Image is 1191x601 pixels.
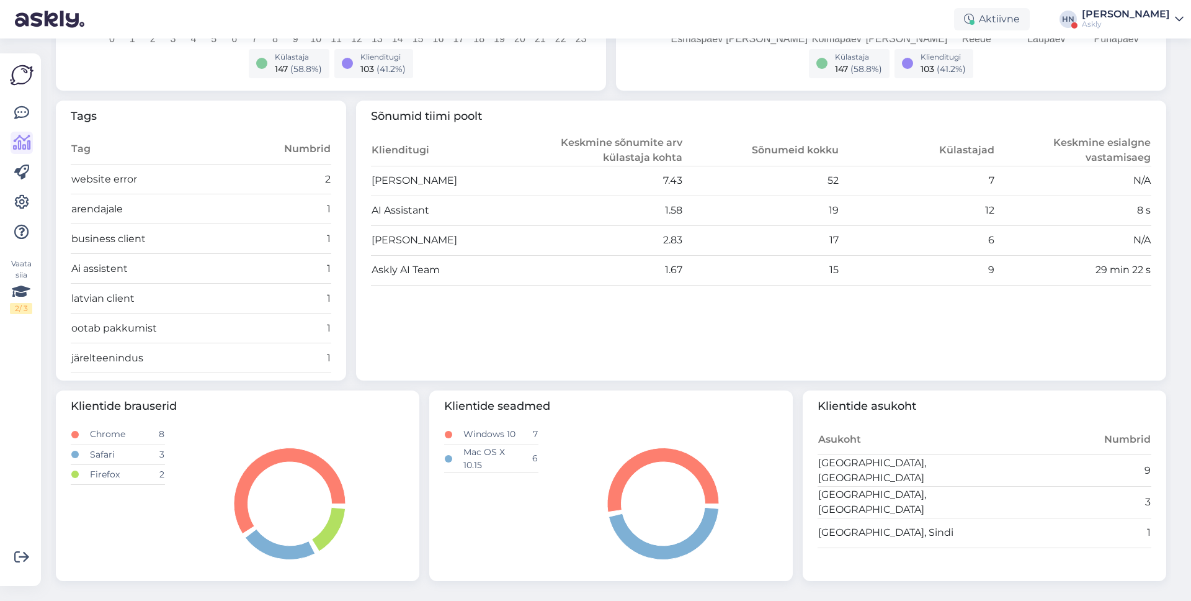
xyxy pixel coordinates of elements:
[10,258,32,314] div: Vaata siia
[726,34,808,45] tspan: [PERSON_NAME]
[818,454,984,486] td: [GEOGRAPHIC_DATA], [GEOGRAPHIC_DATA]
[266,194,331,224] td: 1
[266,165,331,194] td: 2
[211,34,216,44] tspan: 5
[89,425,146,445] td: Chrome
[372,34,383,44] tspan: 13
[866,34,948,45] tspan: [PERSON_NAME]
[71,165,266,194] td: website error
[527,225,683,255] td: 2.83
[527,135,683,166] th: Keskmine sõnumite arv külastaja kohta
[839,255,996,285] td: 9
[71,284,266,314] td: latvian client
[146,445,165,464] td: 3
[683,166,839,196] td: 52
[71,343,266,373] td: järelteenindus
[10,303,32,314] div: 2 / 3
[266,254,331,284] td: 1
[1082,19,1170,29] div: Askly
[413,34,424,44] tspan: 15
[962,34,991,44] tspan: Reede
[89,445,146,464] td: Safari
[995,196,1151,225] td: 8 s
[984,454,1151,486] td: 9
[835,52,882,63] div: Külastaja
[171,34,176,44] tspan: 3
[954,8,1030,30] div: Aktiivne
[360,52,406,63] div: Klienditugi
[463,445,519,472] td: Mac OS X 10.15
[444,398,778,415] span: Klientide seadmed
[850,63,882,75] span: ( 58.8 %)
[71,314,266,343] td: ootab pakkumist
[984,425,1151,454] th: Numbrid
[275,63,288,75] span: 147
[494,34,505,44] tspan: 19
[371,225,527,255] td: [PERSON_NAME]
[995,225,1151,255] td: N/A
[71,108,331,125] span: Tags
[310,34,321,44] tspan: 10
[683,135,839,166] th: Sõnumeid kokku
[839,196,996,225] td: 12
[1059,11,1077,28] div: HN
[1094,34,1139,44] tspan: Pühapäev
[89,464,146,484] td: Firefox
[995,135,1151,166] th: Keskmine esialgne vastamisaeg
[371,108,1152,125] span: Sõnumid tiimi poolt
[527,255,683,285] td: 1.67
[514,34,525,44] tspan: 20
[671,34,723,44] tspan: Esmaspäev
[812,34,862,44] tspan: Kolmapäev
[839,225,996,255] td: 6
[683,255,839,285] td: 15
[130,34,135,44] tspan: 1
[275,52,322,63] div: Külastaja
[392,34,403,44] tspan: 14
[683,196,839,225] td: 19
[527,166,683,196] td: 7.43
[146,425,165,445] td: 8
[377,63,406,75] span: ( 41.2 %)
[71,398,404,415] span: Klientide brauserid
[266,224,331,254] td: 1
[839,166,996,196] td: 7
[293,34,298,44] tspan: 9
[371,255,527,285] td: Askly AI Team
[331,34,342,44] tspan: 11
[71,194,266,224] td: arendajale
[984,486,1151,518] td: 3
[1082,9,1184,29] a: [PERSON_NAME]Askly
[527,196,683,225] td: 1.58
[995,166,1151,196] td: N/A
[520,425,538,445] td: 7
[71,254,266,284] td: Ai assistent
[1027,34,1065,44] tspan: Laupäev
[576,34,587,44] tspan: 23
[272,34,278,44] tspan: 8
[360,63,374,75] span: 103
[473,34,484,44] tspan: 18
[1082,9,1170,19] div: [PERSON_NAME]
[71,224,266,254] td: business client
[190,34,196,44] tspan: 4
[937,63,966,75] span: ( 41.2 %)
[818,425,984,454] th: Asukoht
[71,135,266,165] th: Tag
[535,34,546,44] tspan: 21
[371,196,527,225] td: AI Assistant
[463,425,519,445] td: Windows 10
[520,445,538,472] td: 6
[995,255,1151,285] td: 29 min 22 s
[921,52,966,63] div: Klienditugi
[266,343,331,373] td: 1
[818,398,1151,415] span: Klientide asukoht
[150,34,156,44] tspan: 2
[371,135,527,166] th: Klienditugi
[921,63,934,75] span: 103
[290,63,322,75] span: ( 58.8 %)
[818,518,984,548] td: [GEOGRAPHIC_DATA], Sindi
[146,464,165,484] td: 2
[683,225,839,255] td: 17
[231,34,237,44] tspan: 6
